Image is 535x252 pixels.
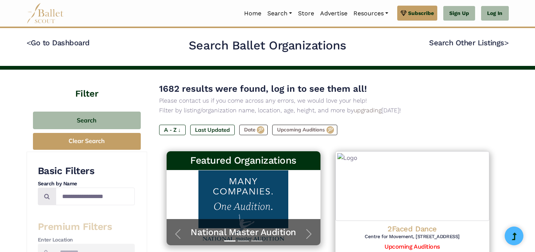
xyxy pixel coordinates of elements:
h3: Basic Filters [38,165,135,177]
code: < [27,38,31,47]
input: Search by names... [56,188,135,205]
h6: Centre for Movement, [STREET_ADDRESS] [341,234,483,240]
h4: Enter Location [38,236,135,244]
h2: Search Ballet Organizations [189,38,346,54]
label: Upcoming Auditions [272,125,337,135]
a: Search Other Listings> [429,38,508,47]
h4: 2Faced Dance [341,224,483,234]
p: Please contact us if you come across any errors, we would love your help! [159,96,497,106]
a: Advertise [317,6,350,21]
a: Sign Up [443,6,475,21]
h4: Filter [27,70,147,100]
button: Search [33,112,141,129]
a: <Go to Dashboard [27,38,90,47]
a: Log In [481,6,508,21]
label: A - Z ↓ [159,125,186,135]
p: Filter by listing/organization name, location, age, height, and more by [DATE]! [159,106,497,115]
a: Upcoming Auditions [384,243,440,250]
a: upgrading [354,107,382,114]
a: National Master Audition [174,227,313,238]
h3: Premium Filters [38,221,135,233]
label: Last Updated [190,125,235,135]
label: Date [239,125,268,135]
span: 1682 results were found, log in to see them all! [159,84,367,94]
button: Slide 2 [238,237,249,245]
h4: Search by Name [38,180,135,188]
span: Subscribe [408,9,434,17]
h3: Featured Organizations [173,154,314,167]
a: Search [264,6,295,21]
a: Store [295,6,317,21]
code: > [504,38,509,47]
img: gem.svg [401,9,407,17]
a: Subscribe [397,6,437,21]
button: Slide 3 [251,237,262,245]
a: Resources [350,6,391,21]
a: Home [241,6,264,21]
button: Clear Search [33,133,141,150]
button: Slide 1 [224,237,235,245]
img: Logo [335,151,489,221]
